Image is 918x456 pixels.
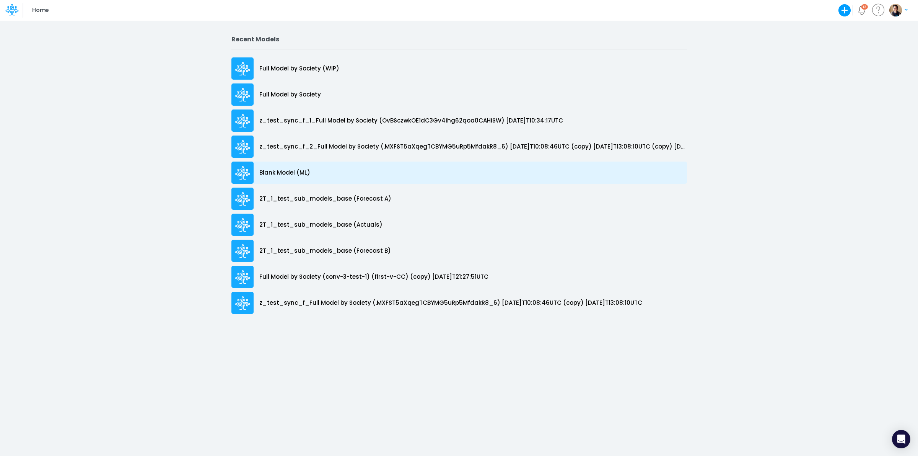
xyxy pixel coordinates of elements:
a: z_test_sync_f_2_Full Model by Society (.MXFST5aXqegTCBYMG5uRp5MfdakR8_6) [DATE]T10:08:46UTC (copy... [231,134,687,160]
p: Blank Model (ML) [259,168,310,177]
p: Full Model by Society [259,90,321,99]
h2: Recent Models [231,36,687,43]
div: 13 unread items [863,5,866,8]
p: 2T_1_test_sub_models_base (Forecast A) [259,194,391,203]
a: 2T_1_test_sub_models_base (Actuals) [231,212,687,238]
p: z_test_sync_f_2_Full Model by Society (.MXFST5aXqegTCBYMG5uRp5MfdakR8_6) [DATE]T10:08:46UTC (copy... [259,142,687,151]
p: 2T_1_test_sub_models_base (Forecast B) [259,247,391,255]
a: 2T_1_test_sub_models_base (Forecast B) [231,238,687,264]
div: Open Intercom Messenger [892,430,910,448]
p: Full Model by Society (WIP) [259,64,339,73]
p: 2T_1_test_sub_models_base (Actuals) [259,221,382,229]
a: Blank Model (ML) [231,160,687,186]
a: Full Model by Society (conv-3-test-1) (first-v-CC) (copy) [DATE]T21:27:51UTC [231,264,687,290]
p: Full Model by Society (conv-3-test-1) (first-v-CC) (copy) [DATE]T21:27:51UTC [259,273,488,281]
a: z_test_sync_f_1_Full Model by Society (OvBSczwkOE1dC3Gv4ihg62qoa0CAHiSW) [DATE]T10:34:17UTC [231,108,687,134]
a: z_test_sync_f_Full Model by Society (.MXFST5aXqegTCBYMG5uRp5MfdakR8_6) [DATE]T10:08:46UTC (copy) ... [231,290,687,316]
p: z_test_sync_f_Full Model by Society (.MXFST5aXqegTCBYMG5uRp5MfdakR8_6) [DATE]T10:08:46UTC (copy) ... [259,299,642,307]
a: Notifications [857,6,866,15]
p: z_test_sync_f_1_Full Model by Society (OvBSczwkOE1dC3Gv4ihg62qoa0CAHiSW) [DATE]T10:34:17UTC [259,116,563,125]
a: Full Model by Society [231,82,687,108]
p: Home [32,6,49,15]
a: Full Model by Society (WIP) [231,56,687,82]
a: 2T_1_test_sub_models_base (Forecast A) [231,186,687,212]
